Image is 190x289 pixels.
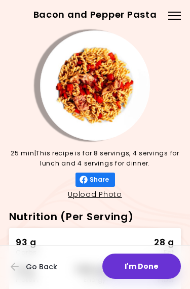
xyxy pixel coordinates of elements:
[102,254,181,279] button: I'm Done
[10,7,180,23] h2: Bacon and Pepper Pasta
[9,148,181,169] p: 25 min | This recipe is for 8 servings, 4 servings for lunch and 4 servings for dinner.
[68,189,122,199] a: Upload Photo
[26,263,57,271] span: Go Back
[75,173,115,187] button: Share
[88,176,111,183] span: Share
[122,236,174,250] div: 28 g
[11,256,71,278] button: Go Back
[16,236,68,250] div: 93 g
[9,209,181,225] h2: Nutrition (Per Serving)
